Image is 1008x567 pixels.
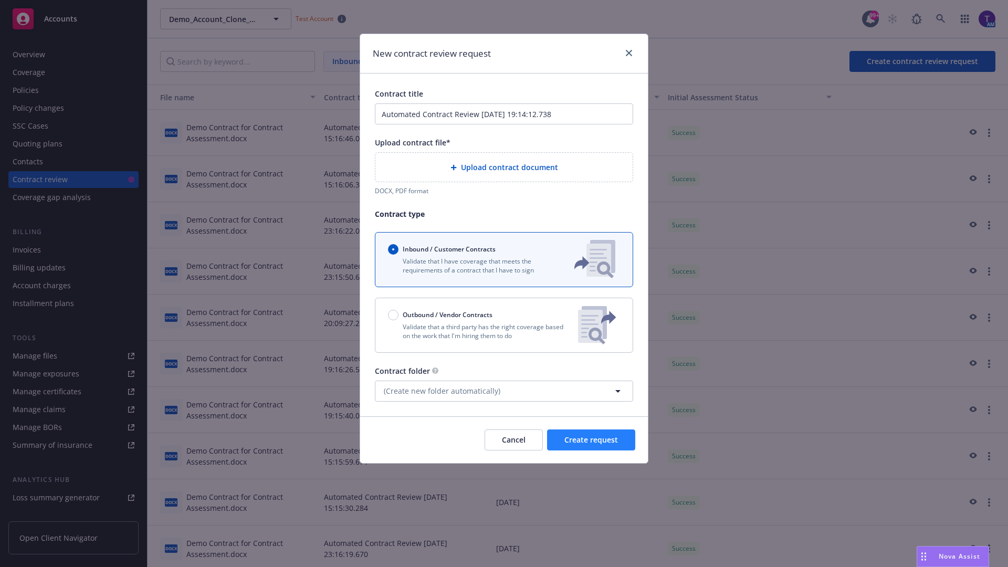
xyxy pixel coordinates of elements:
[373,47,491,60] h1: New contract review request
[384,385,500,396] span: (Create new folder automatically)
[388,310,398,320] input: Outbound / Vendor Contracts
[375,366,430,376] span: Contract folder
[388,244,398,255] input: Inbound / Customer Contracts
[564,435,618,445] span: Create request
[375,103,633,124] input: Enter a title for this contract
[485,429,543,450] button: Cancel
[403,245,496,254] span: Inbound / Customer Contracts
[375,89,423,99] span: Contract title
[375,186,633,195] div: DOCX, PDF format
[939,552,980,561] span: Nova Assist
[547,429,635,450] button: Create request
[623,47,635,59] a: close
[375,152,633,182] div: Upload contract document
[917,547,930,566] div: Drag to move
[403,310,492,319] span: Outbound / Vendor Contracts
[917,546,989,567] button: Nova Assist
[375,298,633,353] button: Outbound / Vendor ContractsValidate that a third party has the right coverage based on the work t...
[375,208,633,219] p: Contract type
[375,232,633,287] button: Inbound / Customer ContractsValidate that I have coverage that meets the requirements of a contra...
[388,322,570,340] p: Validate that a third party has the right coverage based on the work that I'm hiring them to do
[375,138,450,148] span: Upload contract file*
[388,257,557,275] p: Validate that I have coverage that meets the requirements of a contract that I have to sign
[375,381,633,402] button: (Create new folder automatically)
[461,162,558,173] span: Upload contract document
[502,435,526,445] span: Cancel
